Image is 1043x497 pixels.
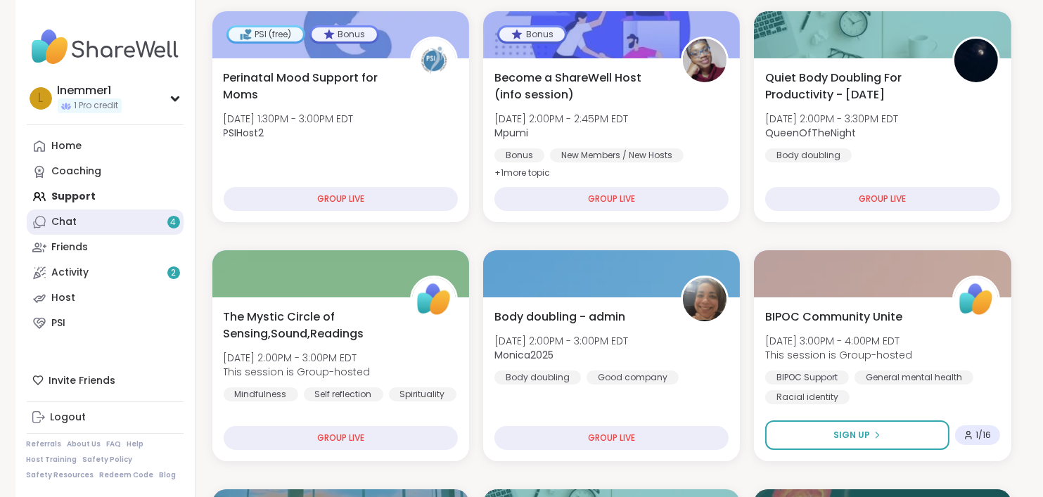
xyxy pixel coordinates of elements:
div: Coaching [52,164,102,179]
div: Racial identity [765,390,850,404]
img: Mpumi [683,39,727,82]
img: Monica2025 [683,278,727,321]
b: QueenOfTheNight [765,126,856,140]
a: Host [27,285,184,311]
div: Host [52,291,76,305]
span: 1 Pro credit [75,100,119,112]
div: GROUP LIVE [494,187,729,211]
div: Self reflection [304,387,383,401]
span: This session is Group-hosted [765,348,912,362]
img: PSIHost2 [412,39,456,82]
b: PSIHost2 [224,126,264,140]
a: Host Training [27,455,77,465]
a: Activity2 [27,260,184,285]
span: [DATE] 2:00PM - 2:45PM EDT [494,112,628,126]
div: PSI (free) [229,27,303,41]
div: Body doubling [494,370,581,385]
a: FAQ [107,439,122,449]
span: l [38,89,43,108]
div: General mental health [855,370,973,385]
a: Redeem Code [100,470,154,480]
a: Coaching [27,159,184,184]
div: GROUP LIVE [494,426,729,450]
img: ShareWell Nav Logo [27,22,184,72]
a: Safety Policy [83,455,133,465]
a: Referrals [27,439,62,449]
div: Close Step [1019,6,1037,24]
span: Perinatal Mood Support for Moms [224,70,395,103]
div: Bonus [499,27,565,41]
span: Sign Up [833,429,870,441]
div: Logout [51,411,87,425]
a: Safety Resources [27,470,94,480]
img: QueenOfTheNight [954,39,998,82]
a: About Us [68,439,101,449]
div: GROUP LIVE [224,187,458,211]
span: 2 [171,267,176,279]
div: Bonus [494,148,544,162]
div: PSI [52,316,66,330]
a: Chat4 [27,209,184,235]
div: Spirituality [389,387,456,401]
a: Help [127,439,144,449]
div: Home [52,139,82,153]
span: BIPOC Community Unite [765,309,902,325]
span: The Mystic Circle of Sensing,Sound,Readings [224,309,395,342]
a: Blog [160,470,177,480]
span: [DATE] 2:00PM - 3:00PM EDT [224,351,371,365]
div: Good company [587,370,679,385]
span: [DATE] 2:00PM - 3:30PM EDT [765,112,898,126]
div: Invite Friends [27,368,184,393]
div: New Members / New Hosts [550,148,684,162]
span: 4 [171,217,177,228]
span: [DATE] 2:00PM - 3:00PM EDT [494,334,628,348]
span: Quiet Body Doubling For Productivity - [DATE] [765,70,936,103]
span: [DATE] 1:30PM - 3:00PM EDT [224,112,354,126]
div: GROUP LIVE [765,187,999,211]
a: Friends [27,235,184,260]
div: Body doubling [765,148,852,162]
b: Mpumi [494,126,528,140]
div: BIPOC Support [765,370,849,385]
div: lnemmer1 [58,83,122,98]
a: PSI [27,311,184,336]
b: Monica2025 [494,348,554,362]
img: ShareWell [954,278,998,321]
div: Activity [52,266,89,280]
div: Chat [52,215,77,229]
img: ShareWell [412,278,456,321]
button: Sign Up [765,420,949,450]
span: [DATE] 3:00PM - 4:00PM EDT [765,334,912,348]
span: Body doubling - admin [494,309,625,325]
span: This session is Group-hosted [224,365,371,379]
a: Home [27,134,184,159]
div: GROUP LIVE [224,426,458,450]
span: 1 / 16 [976,430,992,441]
div: Mindfulness [224,387,298,401]
span: Become a ShareWell Host (info session) [494,70,665,103]
div: Bonus [312,27,377,41]
a: Logout [27,405,184,430]
div: Friends [52,240,89,254]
